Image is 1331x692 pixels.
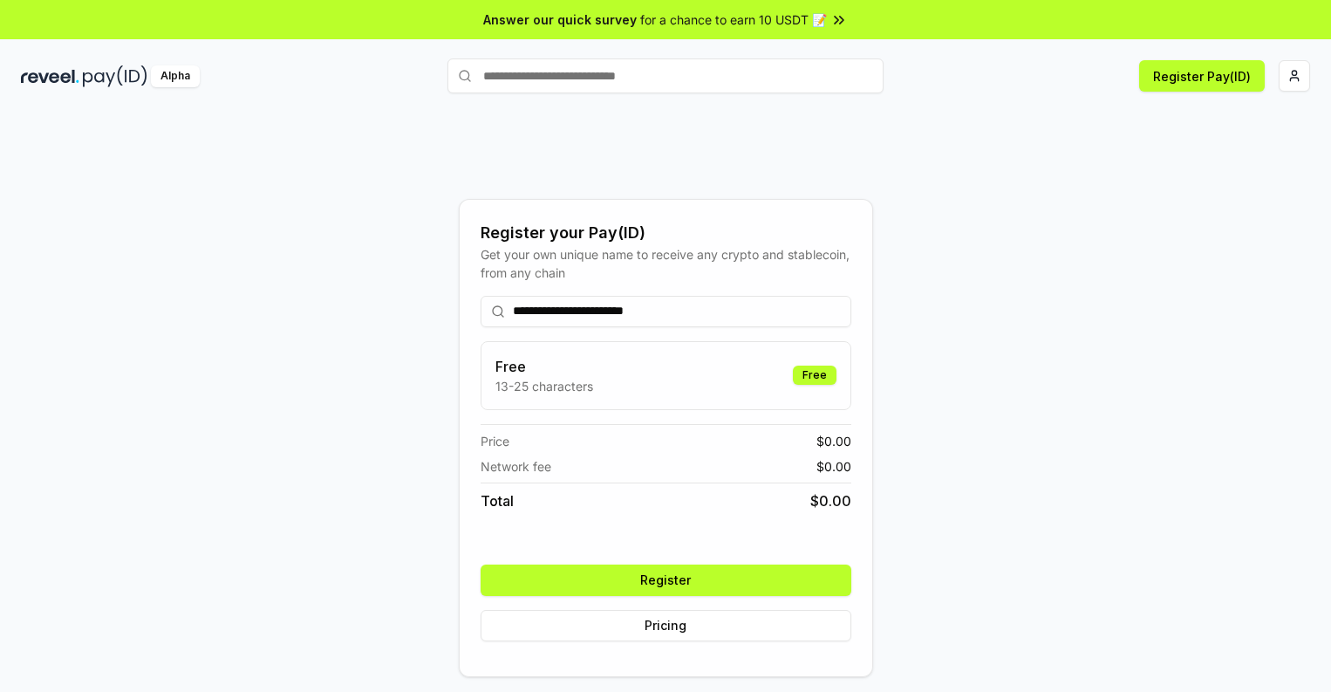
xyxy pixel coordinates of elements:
[810,490,851,511] span: $ 0.00
[816,432,851,450] span: $ 0.00
[481,457,551,476] span: Network fee
[21,65,79,87] img: reveel_dark
[481,245,851,282] div: Get your own unique name to receive any crypto and stablecoin, from any chain
[816,457,851,476] span: $ 0.00
[481,565,851,596] button: Register
[481,432,509,450] span: Price
[793,366,836,385] div: Free
[495,356,593,377] h3: Free
[1139,60,1265,92] button: Register Pay(ID)
[151,65,200,87] div: Alpha
[495,377,593,395] p: 13-25 characters
[83,65,147,87] img: pay_id
[481,221,851,245] div: Register your Pay(ID)
[481,490,514,511] span: Total
[640,10,827,29] span: for a chance to earn 10 USDT 📝
[483,10,637,29] span: Answer our quick survey
[481,610,851,641] button: Pricing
